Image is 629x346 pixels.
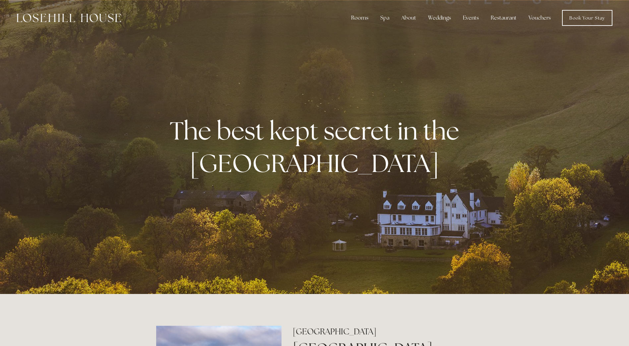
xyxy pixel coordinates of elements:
[346,11,374,25] div: Rooms
[396,11,421,25] div: About
[423,11,456,25] div: Weddings
[375,11,395,25] div: Spa
[17,14,121,22] img: Losehill House
[293,326,473,337] h2: [GEOGRAPHIC_DATA]
[458,11,484,25] div: Events
[485,11,522,25] div: Restaurant
[523,11,556,25] a: Vouchers
[170,114,465,179] strong: The best kept secret in the [GEOGRAPHIC_DATA]
[562,10,612,26] a: Book Your Stay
